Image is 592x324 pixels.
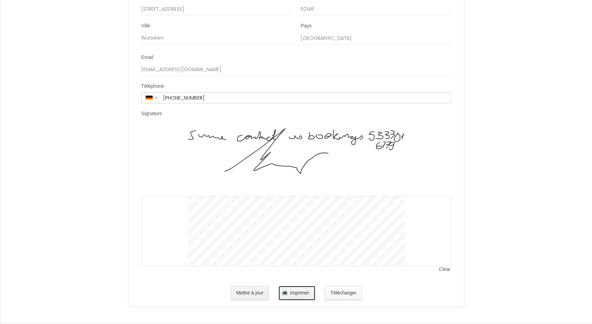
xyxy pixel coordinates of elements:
[141,83,164,90] label: Téléphone
[188,127,405,196] img: signature
[439,266,451,273] span: Clear
[279,286,315,300] button: Imprimer
[154,96,158,99] span: ▼
[141,54,153,61] label: Email
[282,290,288,295] img: printer.png
[301,23,311,29] label: Pays
[141,23,150,29] label: Ville
[141,110,162,117] label: Signature
[161,93,451,103] input: +49 1512 3456789
[290,290,309,296] span: Imprimer
[325,286,362,300] button: Télécharger
[231,286,269,300] button: Mettre à jour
